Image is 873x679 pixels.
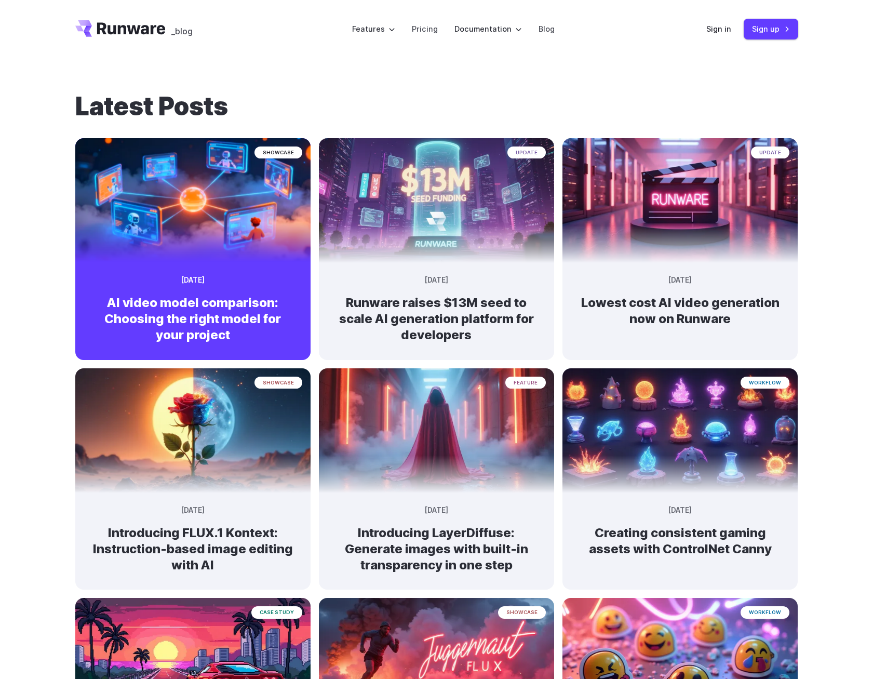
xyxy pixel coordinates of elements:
a: Surreal rose in a desert landscape, split between day and night with the sun and moon aligned beh... [75,485,311,590]
a: Futuristic city scene with neon lights showing Runware announcement of $13M seed funding in large... [319,255,554,360]
h2: AI video model comparison: Choosing the right model for your project [92,295,294,343]
span: workflow [741,606,789,618]
span: feature [505,377,546,389]
h2: Introducing LayerDiffuse: Generate images with built-in transparency in one step [335,525,538,574]
a: _blog [171,20,193,37]
img: A cloaked figure made entirely of bending light and heat distortion, slightly warping the scene b... [319,368,554,493]
time: [DATE] [425,275,448,286]
span: showcase [254,377,302,389]
a: Pricing [412,23,438,35]
a: A cloaked figure made entirely of bending light and heat distortion, slightly warping the scene b... [319,485,554,590]
span: _blog [171,27,193,35]
time: [DATE] [181,275,205,286]
a: Blog [539,23,555,35]
a: Sign up [744,19,798,39]
span: case study [251,606,302,618]
img: Surreal rose in a desert landscape, split between day and night with the sun and moon aligned beh... [75,368,311,493]
label: Features [352,23,395,35]
a: Neon-lit movie clapperboard with the word 'RUNWARE' in a futuristic server room update [DATE] Low... [562,255,798,344]
h2: Runware raises $13M seed to scale AI generation platform for developers [335,295,538,343]
h2: Lowest cost AI video generation now on Runware [579,295,781,327]
img: Neon-lit movie clapperboard with the word 'RUNWARE' in a futuristic server room [562,138,798,263]
time: [DATE] [668,505,692,516]
h2: Creating consistent gaming assets with ControlNet Canny [579,525,781,557]
span: showcase [498,606,546,618]
a: An array of glowing, stylized elemental orbs and flames in various containers and stands, depicte... [562,485,798,574]
label: Documentation [454,23,522,35]
span: showcase [254,147,302,158]
h1: Latest Posts [75,91,798,122]
span: update [751,147,789,158]
span: workflow [741,377,789,389]
span: update [507,147,546,158]
time: [DATE] [425,505,448,516]
img: An array of glowing, stylized elemental orbs and flames in various containers and stands, depicte... [562,368,798,493]
a: Futuristic network of glowing screens showing robots and a person connected to a central digital ... [75,255,311,360]
a: Go to / [75,20,166,37]
time: [DATE] [668,275,692,286]
img: Futuristic city scene with neon lights showing Runware announcement of $13M seed funding in large... [319,138,554,263]
time: [DATE] [181,505,205,516]
img: Futuristic network of glowing screens showing robots and a person connected to a central digital ... [69,130,316,261]
h2: Introducing FLUX.1 Kontext: Instruction-based image editing with AI [92,525,294,574]
a: Sign in [706,23,731,35]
